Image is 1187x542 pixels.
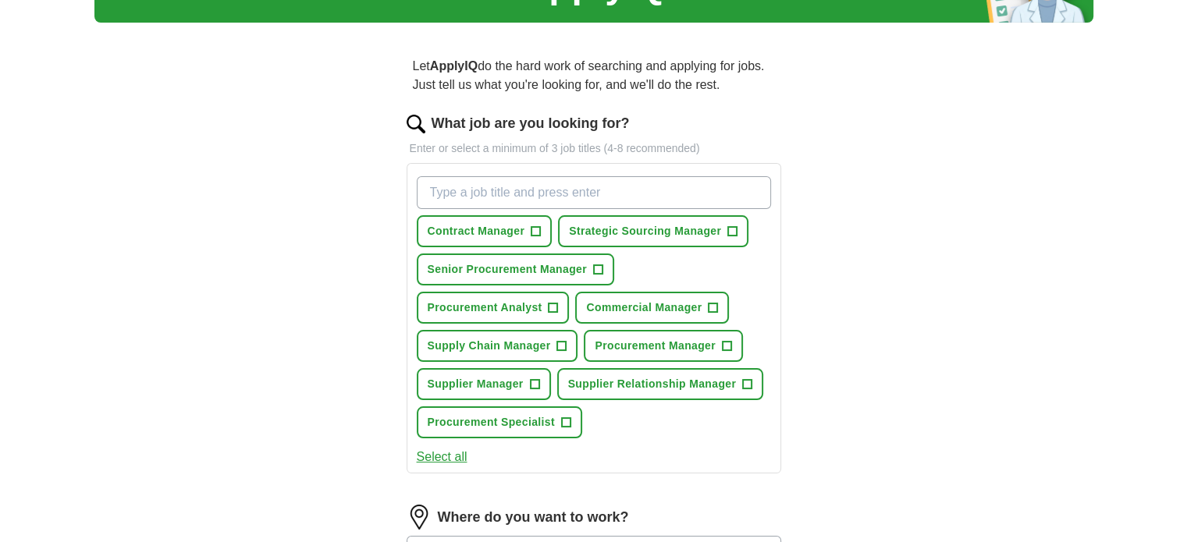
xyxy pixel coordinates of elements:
[417,215,553,247] button: Contract Manager
[569,223,721,239] span: Strategic Sourcing Manager
[438,507,629,528] label: Where do you want to work?
[575,292,729,324] button: Commercial Manager
[430,59,478,73] strong: ApplyIQ
[417,292,570,324] button: Procurement Analyst
[586,299,702,316] span: Commercial Manager
[584,330,742,362] button: Procurement Manager
[407,115,425,133] img: search.png
[568,376,737,392] span: Supplier Relationship Manager
[417,330,578,362] button: Supply Chain Manager
[428,299,542,316] span: Procurement Analyst
[428,414,555,430] span: Procurement Specialist
[432,113,630,134] label: What job are you looking for?
[557,368,764,400] button: Supplier Relationship Manager
[407,140,781,157] p: Enter or select a minimum of 3 job titles (4-8 recommended)
[417,406,582,438] button: Procurement Specialist
[428,261,587,278] span: Senior Procurement Manager
[417,368,551,400] button: Supplier Manager
[428,223,525,239] span: Contract Manager
[407,505,432,530] img: location.png
[558,215,748,247] button: Strategic Sourcing Manager
[428,376,524,392] span: Supplier Manager
[595,338,715,354] span: Procurement Manager
[417,176,771,209] input: Type a job title and press enter
[417,448,467,466] button: Select all
[407,51,781,101] p: Let do the hard work of searching and applying for jobs. Just tell us what you're looking for, an...
[428,338,551,354] span: Supply Chain Manager
[417,253,614,285] button: Senior Procurement Manager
